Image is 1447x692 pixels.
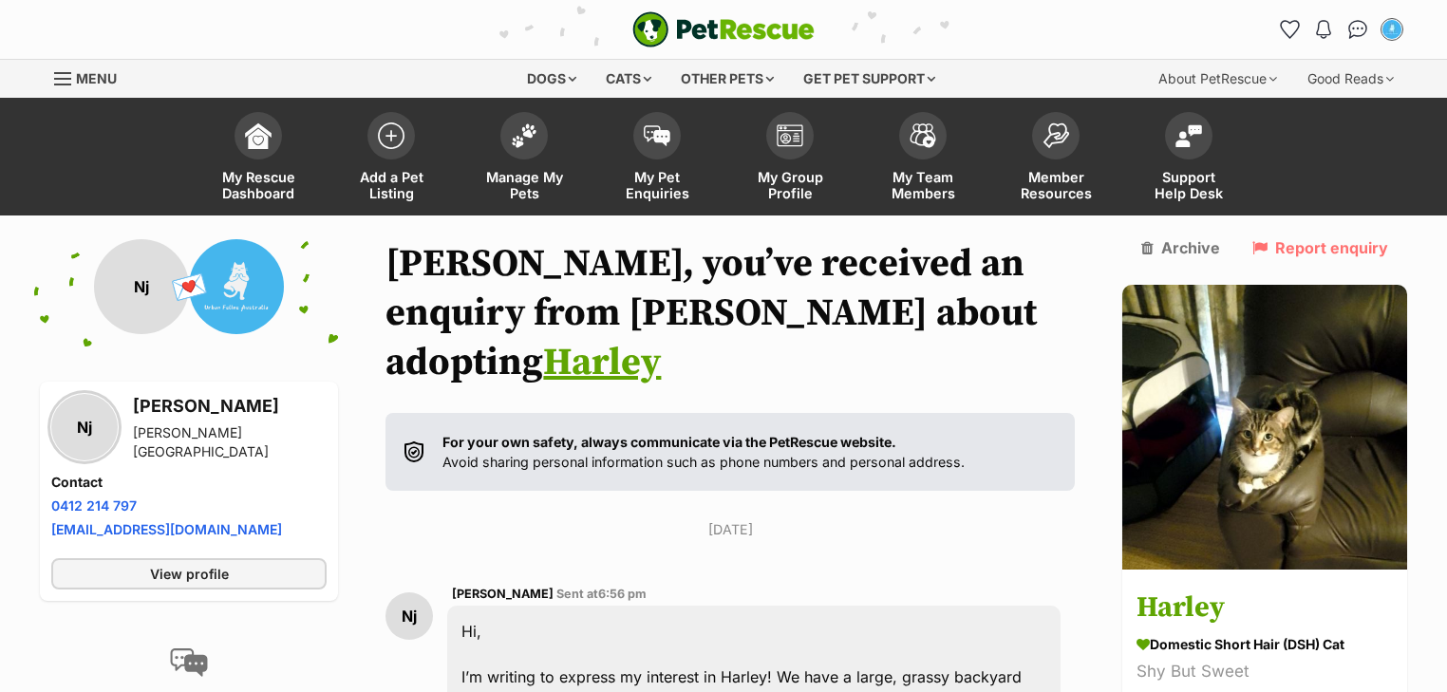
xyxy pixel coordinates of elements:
a: Manage My Pets [458,103,591,215]
span: Sent at [556,587,647,601]
div: Shy But Sweet [1137,660,1393,685]
img: dashboard-icon-eb2f2d2d3e046f16d808141f083e7271f6b2e854fb5c12c21221c1fb7104beca.svg [245,122,272,149]
img: help-desk-icon-fdf02630f3aa405de69fd3d07c3f3aa587a6932b1a1747fa1d2bba05be0121f9.svg [1175,124,1202,147]
div: Domestic Short Hair (DSH) Cat [1137,635,1393,655]
h4: Contact [51,473,327,492]
span: My Rescue Dashboard [216,169,301,201]
div: Get pet support [790,60,949,98]
a: Menu [54,60,130,94]
div: [PERSON_NAME][GEOGRAPHIC_DATA] [133,423,327,461]
img: team-members-icon-5396bd8760b3fe7c0b43da4ab00e1e3bb1a5d9ba89233759b79545d2d3fc5d0d.svg [910,123,936,148]
a: Add a Pet Listing [325,103,458,215]
a: Favourites [1274,14,1305,45]
div: Dogs [514,60,590,98]
img: Daniel Lewis profile pic [1382,20,1401,39]
span: View profile [150,564,229,584]
span: 💌 [168,267,211,308]
a: My Group Profile [723,103,856,215]
img: chat-41dd97257d64d25036548639549fe6c8038ab92f7586957e7f3b1b290dea8141.svg [1348,20,1368,39]
img: Urban Feline Australia profile pic [189,239,284,334]
span: Menu [76,70,117,86]
h3: [PERSON_NAME] [133,393,327,420]
div: Cats [592,60,665,98]
ul: Account quick links [1274,14,1407,45]
a: Report enquiry [1252,239,1388,256]
a: Support Help Desk [1122,103,1255,215]
img: member-resources-icon-8e73f808a243e03378d46382f2149f9095a855e16c252ad45f914b54edf8863c.svg [1043,122,1069,148]
div: Nj [385,592,433,640]
span: 6:56 pm [598,587,647,601]
span: My Team Members [880,169,966,201]
img: pet-enquiries-icon-7e3ad2cf08bfb03b45e93fb7055b45f3efa6380592205ae92323e6603595dc1f.svg [644,125,670,146]
div: Nj [94,239,189,334]
a: Conversations [1343,14,1373,45]
p: Avoid sharing personal information such as phone numbers and personal address. [442,432,965,473]
a: View profile [51,558,327,589]
button: Notifications [1308,14,1339,45]
h1: [PERSON_NAME], you’ve received an enquiry from [PERSON_NAME] about adopting [385,239,1075,387]
div: Good Reads [1294,60,1407,98]
img: add-pet-listing-icon-0afa8454b4691262ce3f59096e99ab1cd57d4a30225e0717b998d2c9b9846f56.svg [378,122,404,149]
img: manage-my-pets-icon-02211641906a0b7f246fdf0571729dbe1e7629f14944591b6c1af311fb30b64b.svg [511,123,537,148]
a: My Team Members [856,103,989,215]
img: group-profile-icon-3fa3cf56718a62981997c0bc7e787c4b2cf8bcc04b72c1350f741eb67cf2f40e.svg [777,124,803,147]
span: Support Help Desk [1146,169,1231,201]
a: My Rescue Dashboard [192,103,325,215]
div: Nj [51,394,118,460]
a: PetRescue [632,11,815,47]
a: Archive [1141,239,1220,256]
a: [EMAIL_ADDRESS][DOMAIN_NAME] [51,521,282,537]
span: [PERSON_NAME] [452,587,554,601]
div: About PetRescue [1145,60,1290,98]
span: My Group Profile [747,169,833,201]
span: Add a Pet Listing [348,169,434,201]
a: Harley [543,339,661,386]
span: Member Resources [1013,169,1099,201]
img: notifications-46538b983faf8c2785f20acdc204bb7945ddae34d4c08c2a6579f10ce5e182be.svg [1316,20,1331,39]
div: Other pets [667,60,787,98]
strong: For your own safety, always communicate via the PetRescue website. [442,434,896,450]
button: My account [1377,14,1407,45]
a: 0412 214 797 [51,497,137,514]
img: Harley [1122,285,1407,570]
p: [DATE] [385,519,1075,539]
img: logo-e224e6f780fb5917bec1dbf3a21bbac754714ae5b6737aabdf751b685950b380.svg [632,11,815,47]
h3: Harley [1137,588,1393,630]
span: Manage My Pets [481,169,567,201]
a: My Pet Enquiries [591,103,723,215]
span: My Pet Enquiries [614,169,700,201]
a: Member Resources [989,103,1122,215]
img: conversation-icon-4a6f8262b818ee0b60e3300018af0b2d0b884aa5de6e9bcb8d3d4eeb1a70a7c4.svg [170,648,208,677]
